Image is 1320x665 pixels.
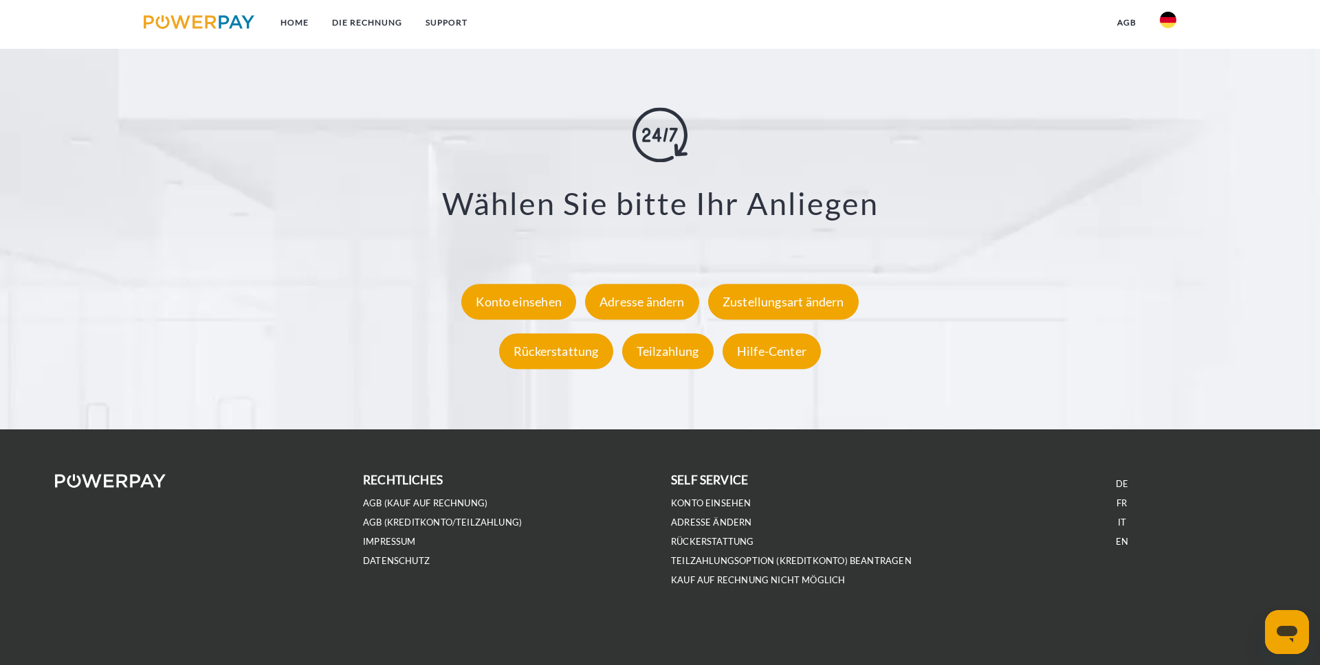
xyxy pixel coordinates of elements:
a: DE [1116,478,1128,490]
img: online-shopping.svg [632,107,687,162]
div: Teilzahlung [622,333,714,369]
a: Kauf auf Rechnung nicht möglich [671,574,846,586]
a: Rückerstattung [671,536,754,548]
a: EN [1116,536,1128,548]
a: Rückerstattung [496,343,617,359]
a: SUPPORT [414,10,479,35]
h3: Wählen Sie bitte Ihr Anliegen [83,184,1237,223]
a: IT [1118,517,1126,528]
a: Adresse ändern [582,294,703,309]
img: de [1160,12,1176,28]
img: logo-powerpay-white.svg [55,474,166,488]
div: Hilfe-Center [723,333,821,369]
a: Konto einsehen [458,294,580,309]
a: Home [269,10,320,35]
a: Zustellungsart ändern [705,294,862,309]
a: FR [1116,497,1127,509]
div: Konto einsehen [461,284,576,319]
a: DATENSCHUTZ [363,555,430,567]
div: Rückerstattung [499,333,613,369]
iframe: Schaltfläche zum Öffnen des Messaging-Fensters; Konversation läuft [1265,610,1309,654]
a: Teilzahlung [619,343,717,359]
a: DIE RECHNUNG [320,10,414,35]
a: Adresse ändern [671,517,752,528]
a: AGB (Kauf auf Rechnung) [363,497,487,509]
a: AGB (Kreditkonto/Teilzahlung) [363,517,522,528]
div: Zustellungsart ändern [708,284,859,319]
a: Teilzahlungsoption (KREDITKONTO) beantragen [671,555,912,567]
b: self service [671,473,748,487]
img: logo-powerpay.svg [144,15,254,29]
a: Hilfe-Center [719,343,824,359]
a: agb [1105,10,1148,35]
b: rechtliches [363,473,443,487]
div: Adresse ändern [585,284,699,319]
a: IMPRESSUM [363,536,416,548]
a: Konto einsehen [671,497,751,509]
